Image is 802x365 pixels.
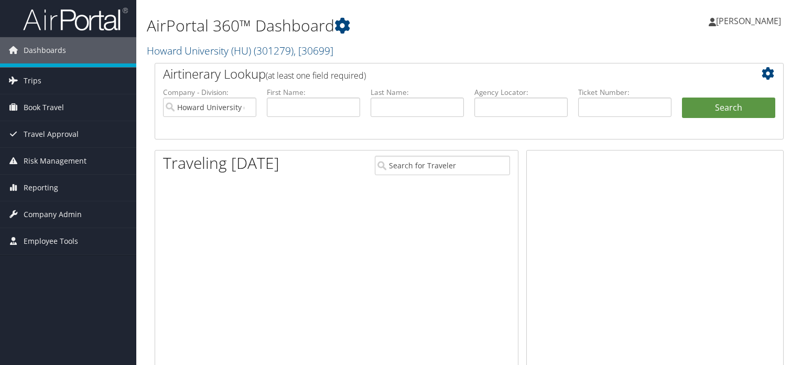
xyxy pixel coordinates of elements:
label: Ticket Number: [578,87,671,98]
label: First Name: [267,87,360,98]
a: Howard University (HU) [147,44,333,58]
span: , [ 30699 ] [294,44,333,58]
img: airportal-logo.png [23,7,128,31]
h1: AirPortal 360™ Dashboard [147,15,577,37]
label: Agency Locator: [474,87,568,98]
h1: Traveling [DATE] [163,152,279,174]
span: Travel Approval [24,121,79,147]
span: Company Admin [24,201,82,228]
span: Book Travel [24,94,64,121]
span: (at least one field required) [266,70,366,81]
label: Last Name: [371,87,464,98]
span: Risk Management [24,148,86,174]
span: [PERSON_NAME] [716,15,781,27]
span: Dashboards [24,37,66,63]
button: Search [682,98,775,119]
input: Search for Traveler [375,156,510,175]
a: [PERSON_NAME] [709,5,792,37]
h2: Airtinerary Lookup [163,65,723,83]
span: Reporting [24,175,58,201]
span: Employee Tools [24,228,78,254]
span: Trips [24,68,41,94]
label: Company - Division: [163,87,256,98]
span: ( 301279 ) [254,44,294,58]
